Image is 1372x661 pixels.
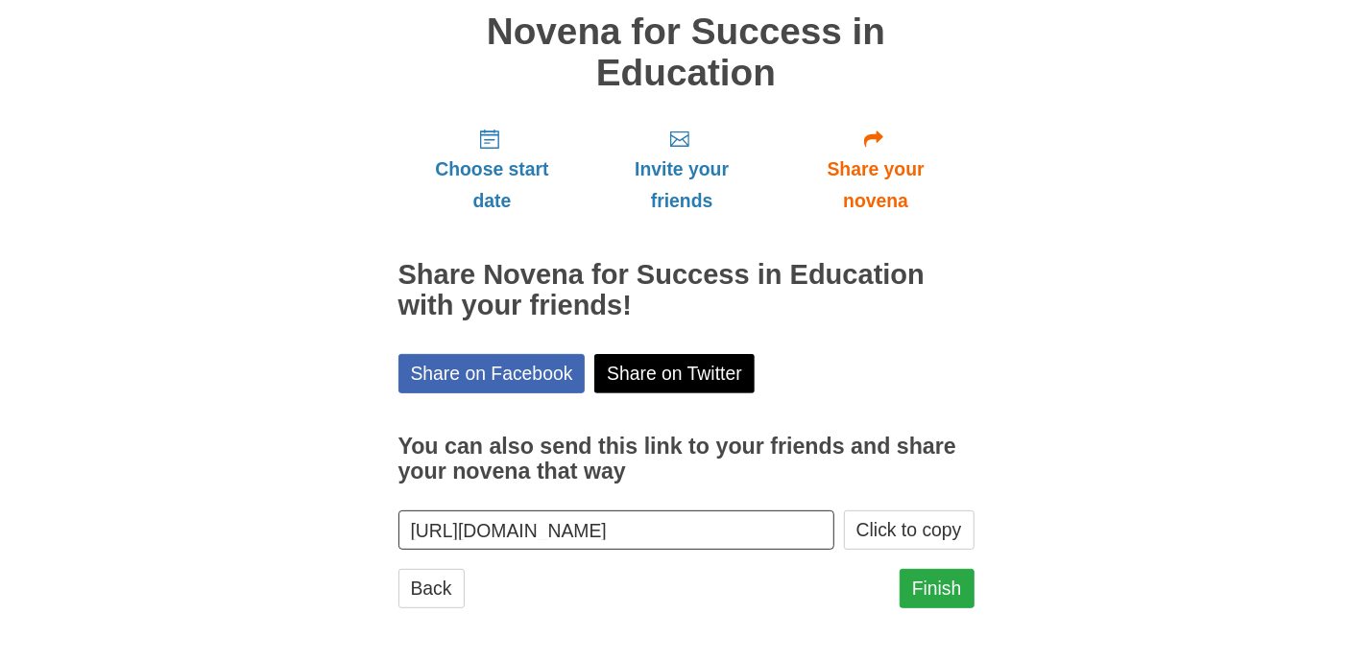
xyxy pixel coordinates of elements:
a: Share your novena [778,112,975,226]
span: Choose start date [418,153,567,217]
span: Invite your friends [605,153,758,217]
a: Finish [900,569,975,608]
a: Back [398,569,465,608]
button: Click to copy [844,510,975,550]
h3: You can also send this link to your friends and share your novena that way [398,435,975,484]
a: Share on Twitter [594,354,755,393]
h2: Share Novena for Success in Education with your friends! [398,260,975,321]
a: Share on Facebook [398,354,586,393]
a: Choose start date [398,112,587,226]
h1: Novena for Success in Education [398,12,975,93]
a: Invite your friends [586,112,777,226]
span: Share your novena [797,153,955,217]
